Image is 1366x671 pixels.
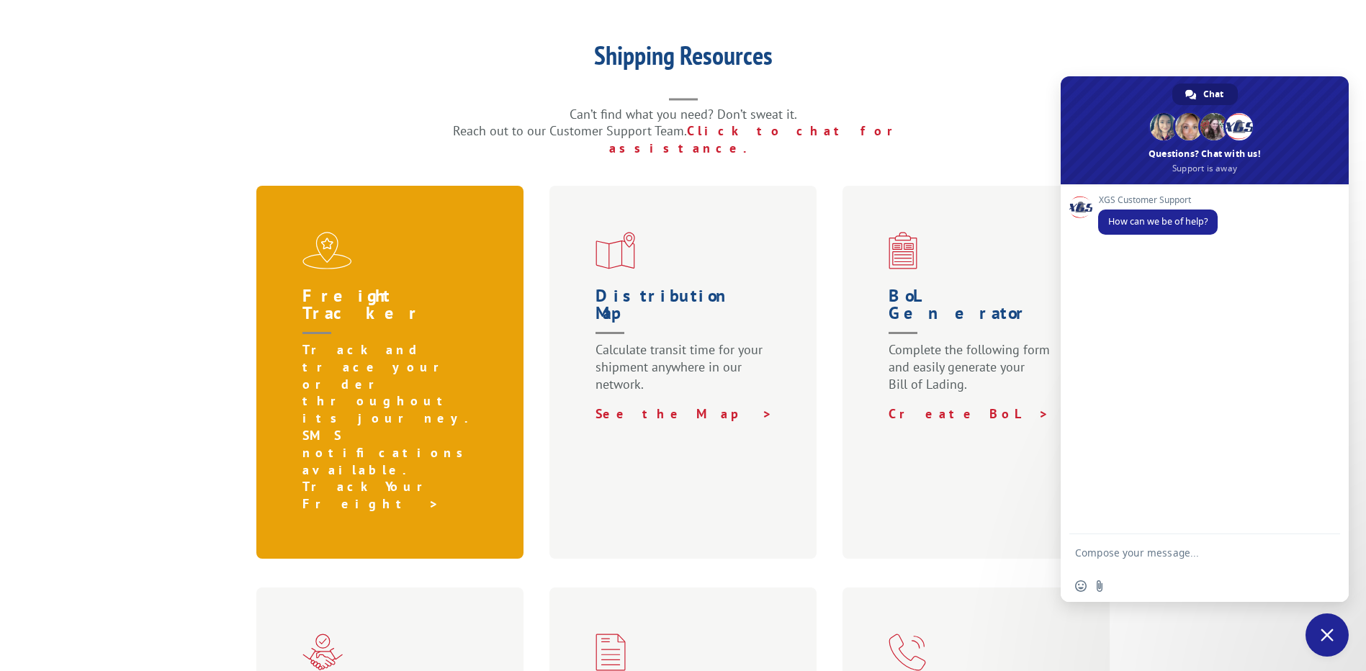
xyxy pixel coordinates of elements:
[395,42,971,76] h1: Shipping Resources
[1108,215,1208,228] span: How can we be of help?
[596,634,626,671] img: xgs-icon-credit-financing-forms-red
[302,287,484,478] a: Freight Tracker Track and trace your order throughout its journey. SMS notifications available.
[395,106,971,157] p: Can’t find what you need? Don’t sweat it. Reach out to our Customer Support Team.
[1203,84,1223,105] span: Chat
[1075,580,1087,592] span: Insert an emoji
[889,287,1070,341] h1: BoL Generator
[596,232,635,269] img: xgs-icon-distribution-map-red
[302,341,484,478] p: Track and trace your order throughout its journey. SMS notifications available.
[1075,534,1306,570] textarea: Compose your message...
[889,405,1049,422] a: Create BoL >
[596,405,773,422] a: See the Map >
[1094,580,1105,592] span: Send a file
[596,341,777,405] p: Calculate transit time for your shipment anywhere in our network.
[889,634,926,671] img: xgs-icon-help-and-support-red
[889,341,1070,405] p: Complete the following form and easily generate your Bill of Lading.
[1098,195,1218,205] span: XGS Customer Support
[1306,613,1349,657] a: Close chat
[302,478,443,512] a: Track Your Freight >
[596,287,777,341] h1: Distribution Map
[889,232,917,269] img: xgs-icon-bo-l-generator-red
[302,232,352,269] img: xgs-icon-flagship-distribution-model-red
[302,287,484,341] h1: Freight Tracker
[1172,84,1238,105] a: Chat
[609,122,913,156] a: Click to chat for assistance.
[302,634,343,670] img: xgs-icon-partner-red (1)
